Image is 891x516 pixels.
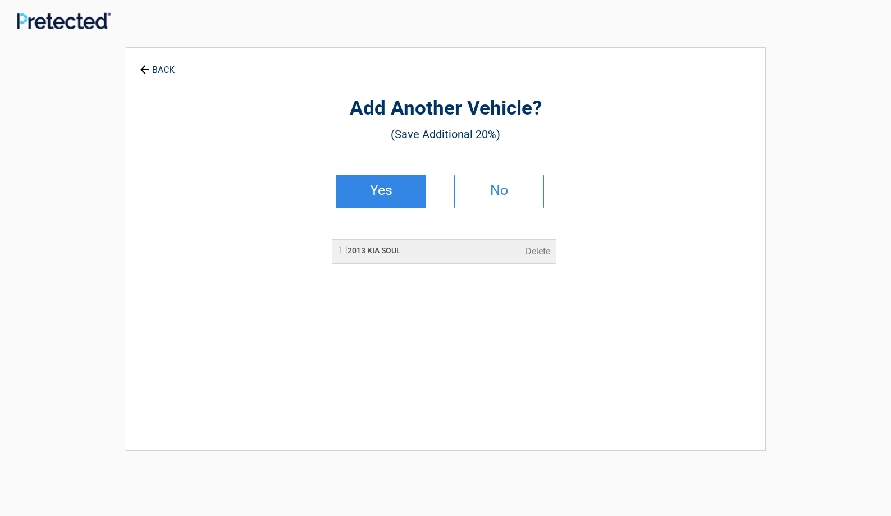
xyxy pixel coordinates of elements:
[466,186,532,194] h2: No
[526,245,550,258] a: Delete
[338,245,401,257] h2: 2013 KIA SOUL
[348,186,414,194] h2: Yes
[338,245,348,255] span: 1 |
[188,95,703,122] h2: Add Another Vehicle?
[17,12,111,29] img: Main Logo
[138,55,177,75] a: BACK
[188,125,703,144] h3: (Save Additional 20%)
